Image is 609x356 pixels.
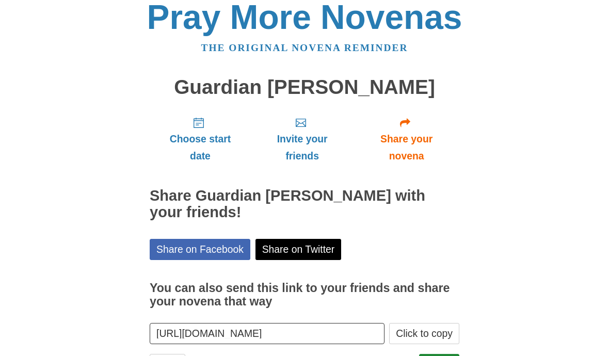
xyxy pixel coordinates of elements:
a: Share your novena [354,108,459,170]
a: Invite your friends [251,108,354,170]
span: Choose start date [160,131,241,165]
span: Share your novena [364,131,449,165]
h3: You can also send this link to your friends and share your novena that way [150,282,459,308]
a: Choose start date [150,108,251,170]
h2: Share Guardian [PERSON_NAME] with your friends! [150,188,459,221]
a: The original novena reminder [201,42,408,53]
button: Click to copy [389,323,459,344]
h1: Guardian [PERSON_NAME] [150,76,459,99]
span: Invite your friends [261,131,343,165]
a: Share on Facebook [150,239,250,260]
a: Share on Twitter [255,239,342,260]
